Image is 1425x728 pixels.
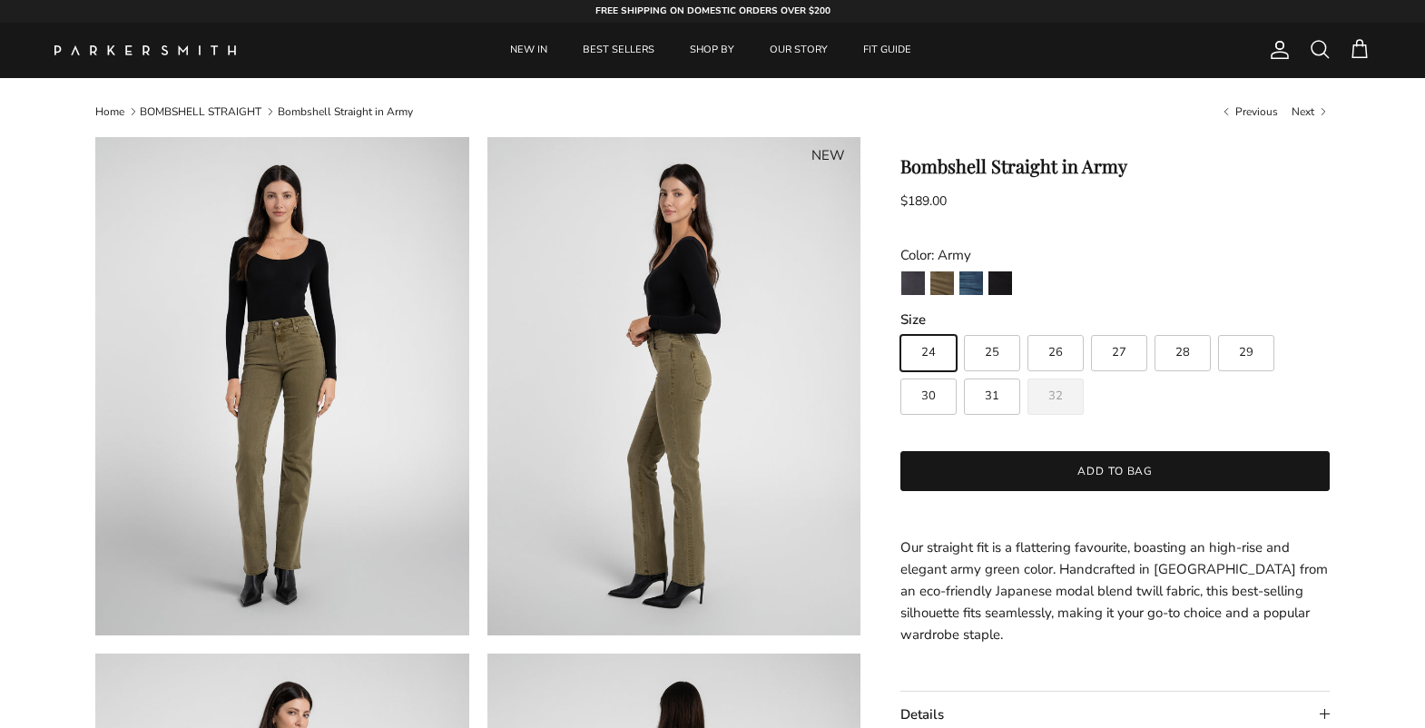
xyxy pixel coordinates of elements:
a: Army [929,271,955,301]
div: Primary [270,23,1151,78]
span: 25 [985,347,999,359]
a: FIT GUIDE [847,23,928,78]
h1: Bombshell Straight in Army [900,155,1330,177]
span: $189.00 [900,192,947,210]
a: BEST SELLERS [566,23,671,78]
a: OUR STORY [753,23,844,78]
span: 24 [921,347,936,359]
label: Sold out [1027,379,1084,415]
a: Home [95,104,124,119]
a: SHOP BY [673,23,751,78]
a: La Jolla [958,271,984,301]
span: Next [1292,104,1314,119]
a: Next [1292,103,1330,119]
img: La Jolla [959,271,983,295]
a: Point Break [900,271,926,301]
a: Stallion [988,271,1013,301]
span: 31 [985,390,999,402]
strong: FREE SHIPPING ON DOMESTIC ORDERS OVER $200 [595,5,830,17]
span: 27 [1112,347,1126,359]
button: Add to bag [900,451,1330,491]
span: Previous [1235,104,1278,119]
span: 26 [1048,347,1063,359]
div: Color: Army [900,244,1330,266]
legend: Size [900,310,926,330]
a: Bombshell Straight in Army [278,104,413,119]
a: NEW IN [494,23,564,78]
span: 32 [1048,390,1063,402]
a: Previous [1220,103,1278,119]
img: Parker Smith [54,45,236,55]
a: BOMBSHELL STRAIGHT [140,104,261,119]
a: Account [1262,39,1291,61]
span: Our straight fit is a flattering favourite, boasting an high-rise and elegant army green color. H... [900,538,1328,644]
span: 30 [921,390,936,402]
span: 29 [1239,347,1253,359]
img: Stallion [988,271,1012,295]
nav: Breadcrumbs [95,103,1330,119]
img: Point Break [901,271,925,295]
span: 28 [1175,347,1190,359]
img: Army [930,271,954,295]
